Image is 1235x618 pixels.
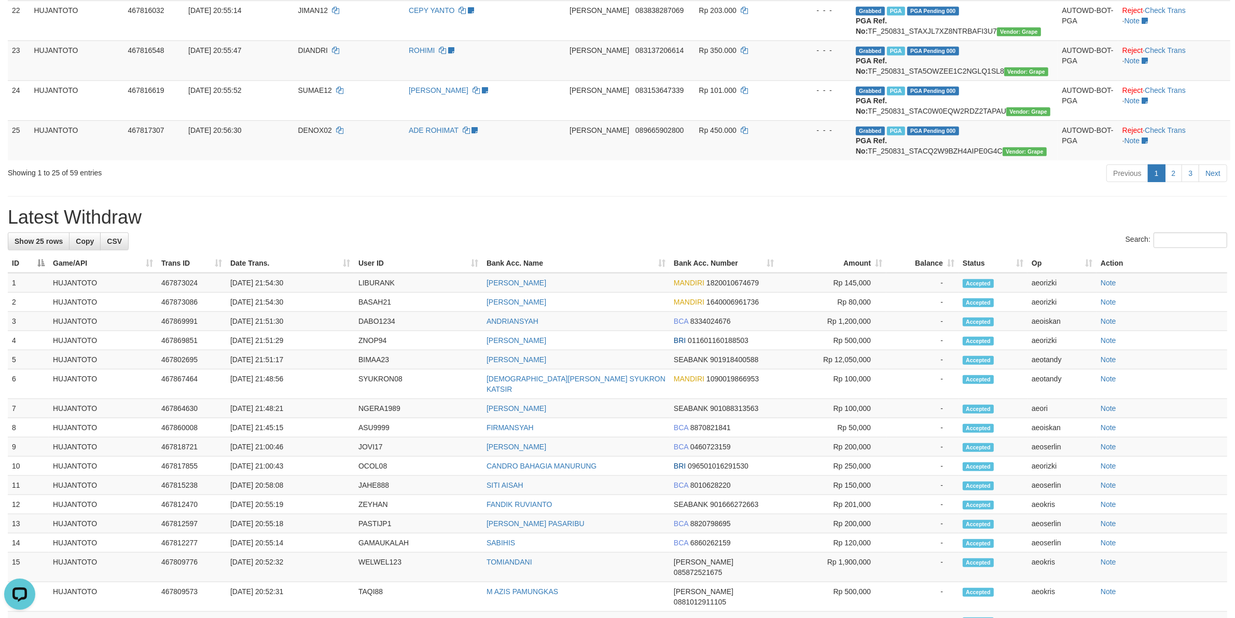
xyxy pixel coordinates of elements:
span: BCA [674,519,688,528]
a: Previous [1106,164,1148,182]
span: BCA [674,539,688,547]
td: HUJANTOTO [49,273,157,293]
td: HUJANTOTO [49,350,157,369]
span: Grabbed [856,87,885,95]
a: Note [1101,355,1116,364]
td: 467812470 [157,495,226,514]
a: CSV [100,232,129,250]
td: · · [1118,120,1230,160]
td: 467817855 [157,457,226,476]
td: Rp 100,000 [778,399,886,418]
td: Rp 100,000 [778,369,886,399]
span: Copy 096501016291530 to clipboard [688,462,748,470]
a: Note [1101,539,1116,547]
span: Copy [76,237,94,245]
td: AUTOWD-BOT-PGA [1058,80,1118,120]
div: - - - [793,85,848,95]
span: Vendor URL: https://settle31.1velocity.biz [1006,107,1050,116]
a: FIRMANSYAH [487,423,534,432]
td: - [886,312,959,331]
span: 467817307 [128,126,164,134]
a: Note [1101,375,1116,383]
span: Accepted [963,318,994,326]
span: Copy 8010628220 to clipboard [690,481,731,489]
span: Accepted [963,539,994,548]
a: Note [1101,481,1116,489]
td: aeorizki [1028,273,1097,293]
td: 467869851 [157,331,226,350]
td: HUJANTOTO [30,120,123,160]
td: GAMAUKALAH [354,533,482,553]
div: Showing 1 to 25 of 59 entries [8,163,507,178]
td: [DATE] 21:00:46 [226,437,354,457]
td: Rp 12,050,000 [778,350,886,369]
td: Rp 150,000 [778,476,886,495]
a: TOMIANDANI [487,558,532,566]
th: ID: activate to sort column descending [8,254,49,273]
td: · · [1118,80,1230,120]
a: ANDRIANSYAH [487,317,538,325]
a: Reject [1122,86,1143,94]
div: - - - [793,45,848,56]
td: - [886,293,959,312]
td: aeokris [1028,495,1097,514]
span: [DATE] 20:55:14 [188,6,241,15]
td: aeotandy [1028,350,1097,369]
td: 6 [8,369,49,399]
td: HUJANTOTO [30,80,123,120]
span: MANDIRI [674,279,704,287]
span: Marked by aeokris [887,127,905,135]
span: [DATE] 20:56:30 [188,126,241,134]
td: aeoserlin [1028,476,1097,495]
span: Copy 083137206614 to clipboard [635,46,684,54]
td: - [886,514,959,533]
td: SYUKRON08 [354,369,482,399]
td: NGERA1989 [354,399,482,418]
span: Rp 350.000 [699,46,736,54]
td: 10 [8,457,49,476]
span: Copy 1640006961736 to clipboard [706,298,759,306]
span: Copy 1090019866953 to clipboard [706,375,759,383]
td: HUJANTOTO [49,293,157,312]
td: Rp 201,000 [778,495,886,514]
td: [DATE] 21:48:21 [226,399,354,418]
td: 3 [8,312,49,331]
td: 467818721 [157,437,226,457]
th: Bank Acc. Number: activate to sort column ascending [670,254,778,273]
td: [DATE] 21:45:15 [226,418,354,437]
a: Note [1125,136,1140,145]
a: SITI AISAH [487,481,523,489]
a: Check Trans [1145,46,1186,54]
td: 467873024 [157,273,226,293]
td: BIMAA23 [354,350,482,369]
td: 13 [8,514,49,533]
td: Rp 200,000 [778,437,886,457]
span: BRI [674,462,686,470]
a: [PERSON_NAME] [487,279,546,287]
a: [PERSON_NAME] [487,355,546,364]
input: Search: [1154,232,1227,248]
td: HUJANTOTO [49,312,157,331]
span: Copy 083153647339 to clipboard [635,86,684,94]
span: Accepted [963,356,994,365]
td: BASAH21 [354,293,482,312]
th: Trans ID: activate to sort column ascending [157,254,226,273]
td: HUJANTOTO [49,553,157,582]
span: [PERSON_NAME] [570,86,629,94]
td: 9 [8,437,49,457]
span: 467816032 [128,6,164,15]
td: HUJANTOTO [49,495,157,514]
td: 24 [8,80,30,120]
td: [DATE] 21:48:56 [226,369,354,399]
a: Note [1101,443,1116,451]
span: 467816548 [128,46,164,54]
a: Note [1101,317,1116,325]
td: [DATE] 20:55:14 [226,533,354,553]
span: BCA [674,317,688,325]
td: aeoserlin [1028,437,1097,457]
td: - [886,437,959,457]
a: [PERSON_NAME] [487,404,546,413]
a: ADE ROHIMAT [409,126,459,134]
span: Accepted [963,375,994,384]
td: - [886,495,959,514]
